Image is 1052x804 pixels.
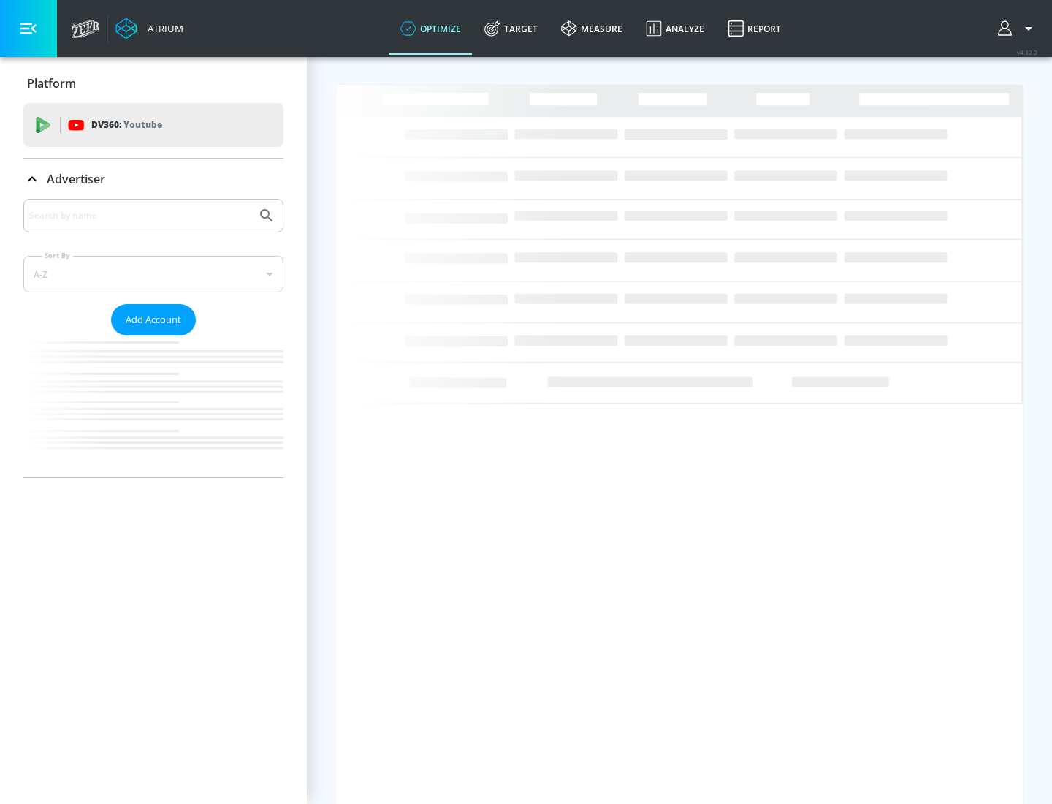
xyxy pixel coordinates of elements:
[23,199,283,477] div: Advertiser
[23,256,283,292] div: A-Z
[1017,48,1037,56] span: v 4.32.0
[27,75,76,91] p: Platform
[42,251,73,260] label: Sort By
[23,63,283,104] div: Platform
[23,335,283,477] nav: list of Advertiser
[111,304,196,335] button: Add Account
[91,117,162,133] p: DV360:
[142,22,183,35] div: Atrium
[115,18,183,39] a: Atrium
[389,2,473,55] a: optimize
[549,2,634,55] a: measure
[716,2,793,55] a: Report
[473,2,549,55] a: Target
[29,206,251,225] input: Search by name
[126,311,181,328] span: Add Account
[23,159,283,200] div: Advertiser
[634,2,716,55] a: Analyze
[123,117,162,132] p: Youtube
[47,171,105,187] p: Advertiser
[23,103,283,147] div: DV360: Youtube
